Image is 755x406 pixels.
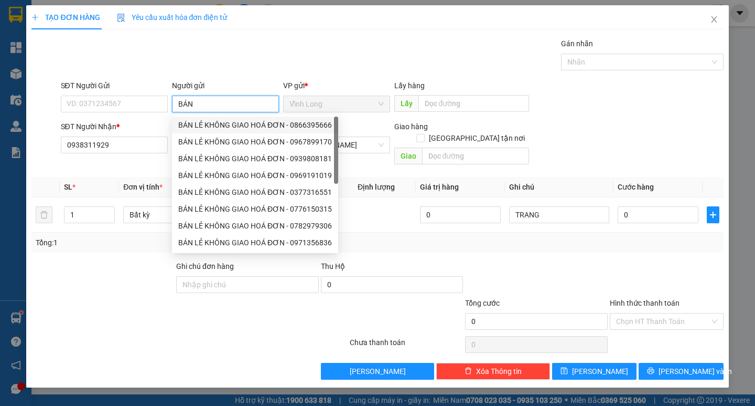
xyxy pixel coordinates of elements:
[36,237,292,248] div: Tổng: 1
[659,366,732,377] span: [PERSON_NAME] và In
[572,366,628,377] span: [PERSON_NAME]
[5,5,152,45] li: [PERSON_NAME] - 0931936768
[172,80,279,91] div: Người gửi
[123,183,163,191] span: Đơn vị tính
[172,234,338,251] div: BÁN LẺ KHÔNG GIAO HOÁ ĐƠN - 0971356836
[639,363,723,380] button: printer[PERSON_NAME] và In
[289,96,384,112] span: Vĩnh Long
[117,13,228,22] span: Yêu cầu xuất hóa đơn điện tử
[172,117,338,133] div: BÁN LẺ KHÔNG GIAO HOÁ ĐƠN - 0866395666
[509,206,609,223] input: Ghi Chú
[707,206,719,223] button: plus
[420,183,459,191] span: Giá trị hàng
[172,217,338,234] div: BÁN LẺ KHÔNG GIAO HOÁ ĐƠN - 0782979306
[422,148,529,164] input: Dọc đường
[176,262,234,270] label: Ghi chú đơn hàng
[560,367,568,376] span: save
[618,183,654,191] span: Cước hàng
[394,148,422,164] span: Giao
[172,167,338,184] div: BÁN LẺ KHÔNG GIAO HOÁ ĐƠN - 0969191019
[358,183,395,191] span: Định lượng
[465,299,500,307] span: Tổng cước
[178,153,332,164] div: BÁN LẺ KHÔNG GIAO HOÁ ĐƠN - 0939808181
[394,81,425,90] span: Lấy hàng
[420,206,501,223] input: 0
[699,5,729,35] button: Close
[350,366,406,377] span: [PERSON_NAME]
[425,132,529,144] span: [GEOGRAPHIC_DATA] tận nơi
[418,95,529,112] input: Dọc đường
[5,5,42,42] img: logo.jpg
[64,183,72,191] span: SL
[178,119,332,131] div: BÁN LẺ KHÔNG GIAO HOÁ ĐƠN - 0866395666
[707,211,719,219] span: plus
[710,15,718,24] span: close
[172,133,338,150] div: BÁN LẺ KHÔNG GIAO HOÁ ĐƠN - 0967899170
[349,337,465,355] div: Chưa thanh toán
[36,206,52,223] button: delete
[561,39,593,48] label: Gán nhãn
[31,14,39,21] span: plus
[647,367,654,376] span: printer
[321,363,435,380] button: [PERSON_NAME]
[610,299,679,307] label: Hình thức thanh toán
[321,262,345,270] span: Thu Hộ
[178,186,332,198] div: BÁN LẺ KHÔNG GIAO HOÁ ĐƠN - 0377316551
[31,13,100,22] span: TẠO ĐƠN HÀNG
[178,170,332,181] div: BÁN LẺ KHÔNG GIAO HOÁ ĐƠN - 0969191019
[394,95,418,112] span: Lấy
[61,121,168,132] div: SĐT Người Nhận
[465,367,472,376] span: delete
[552,363,637,380] button: save[PERSON_NAME]
[172,184,338,201] div: BÁN LẺ KHÔNG GIAO HOÁ ĐƠN - 0377316551
[283,80,390,91] div: VP gửi
[5,70,61,101] b: 107/1 , Đường 2/9 P1, TP Vĩnh Long
[178,237,332,248] div: BÁN LẺ KHÔNG GIAO HOÁ ĐƠN - 0971356836
[436,363,550,380] button: deleteXóa Thông tin
[178,203,332,215] div: BÁN LẺ KHÔNG GIAO HOÁ ĐƠN - 0776150315
[130,207,217,223] span: Bất kỳ
[5,70,13,78] span: environment
[117,14,125,22] img: icon
[172,201,338,217] div: BÁN LẺ KHÔNG GIAO HOÁ ĐƠN - 0776150315
[178,220,332,232] div: BÁN LẺ KHÔNG GIAO HOÁ ĐƠN - 0782979306
[61,80,168,91] div: SĐT Người Gửi
[394,122,428,131] span: Giao hàng
[72,57,139,80] li: VP TP. [PERSON_NAME]
[176,276,319,293] input: Ghi chú đơn hàng
[178,136,332,148] div: BÁN LẺ KHÔNG GIAO HOÁ ĐƠN - 0967899170
[5,57,72,68] li: VP Vĩnh Long
[476,366,522,377] span: Xóa Thông tin
[172,150,338,167] div: BÁN LẺ KHÔNG GIAO HOÁ ĐƠN - 0939808181
[505,177,613,197] th: Ghi chú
